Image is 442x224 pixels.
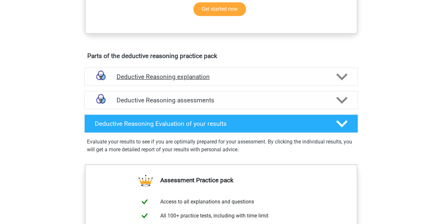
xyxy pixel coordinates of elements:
[93,68,109,85] img: deductive reasoning explanations
[87,138,355,154] p: Evaluate your results to see if you are optimally prepared for your assessment. By clicking the i...
[193,2,246,16] a: Get started now
[93,92,109,109] img: deductive reasoning assessments
[95,120,326,127] h4: Deductive Reasoning Evaluation of your results
[117,97,326,104] h4: Deductive Reasoning assessments
[82,91,361,109] a: assessments Deductive Reasoning assessments
[82,67,361,86] a: explanations Deductive Reasoning explanation
[87,52,355,60] h4: Parts of the deductive reasoning practice pack
[82,114,361,133] a: Deductive Reasoning Evaluation of your results
[117,73,326,81] h4: Deductive Reasoning explanation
